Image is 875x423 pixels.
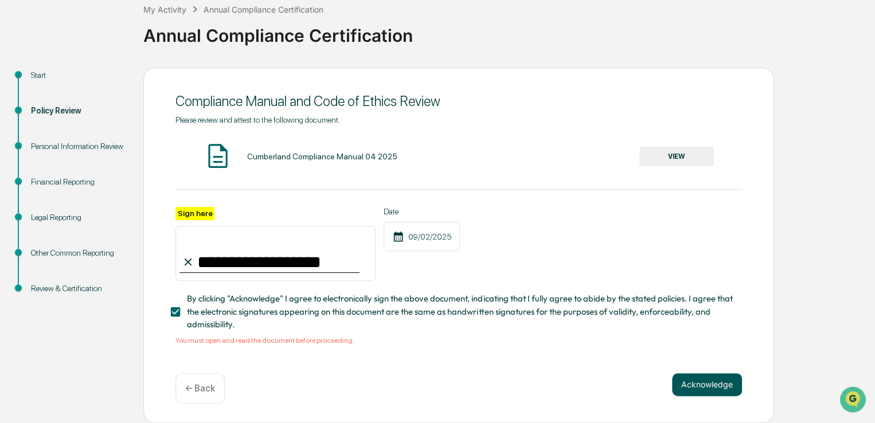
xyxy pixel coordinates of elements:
span: Please review and attest to the following document. [175,115,340,124]
div: Other Common Reporting [31,247,125,259]
div: Compliance Manual and Code of Ethics Review [175,93,742,109]
div: 🔎 [11,167,21,177]
div: Review & Certification [31,283,125,295]
span: Data Lookup [23,166,72,178]
img: 1746055101610-c473b297-6a78-478c-a979-82029cc54cd1 [11,88,32,108]
a: 🗄️Attestations [79,140,147,160]
div: Annual Compliance Certification [204,5,323,14]
div: Cumberland Compliance Manual 04 2025 [247,152,397,161]
p: How can we help? [11,24,209,42]
div: 🗄️ [83,146,92,155]
button: Acknowledge [672,373,742,396]
div: Start new chat [39,88,188,99]
span: Preclearance [23,144,74,156]
label: Sign here [175,207,214,220]
img: Document Icon [204,142,232,170]
div: Legal Reporting [31,211,125,224]
a: 🔎Data Lookup [7,162,77,182]
button: VIEW [639,147,714,166]
div: Policy Review [31,105,125,117]
div: Financial Reporting [31,176,125,188]
div: 🖐️ [11,146,21,155]
div: My Activity [143,5,186,14]
span: By clicking "Acknowledge" I agree to electronically sign the above document, indicating that I fu... [187,292,733,331]
p: ← Back [185,383,215,394]
label: Date [384,207,460,216]
iframe: Open customer support [838,385,869,416]
button: Start new chat [195,91,209,105]
div: Annual Compliance Certification [143,16,869,46]
div: You must open and read the document before proceeding. [175,336,742,344]
span: Pylon [114,194,139,203]
a: Powered byPylon [81,194,139,203]
div: Personal Information Review [31,140,125,152]
div: 09/02/2025 [384,222,460,251]
div: We're available if you need us! [39,99,145,108]
span: Attestations [95,144,142,156]
a: 🖐️Preclearance [7,140,79,160]
div: Start [31,69,125,81]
